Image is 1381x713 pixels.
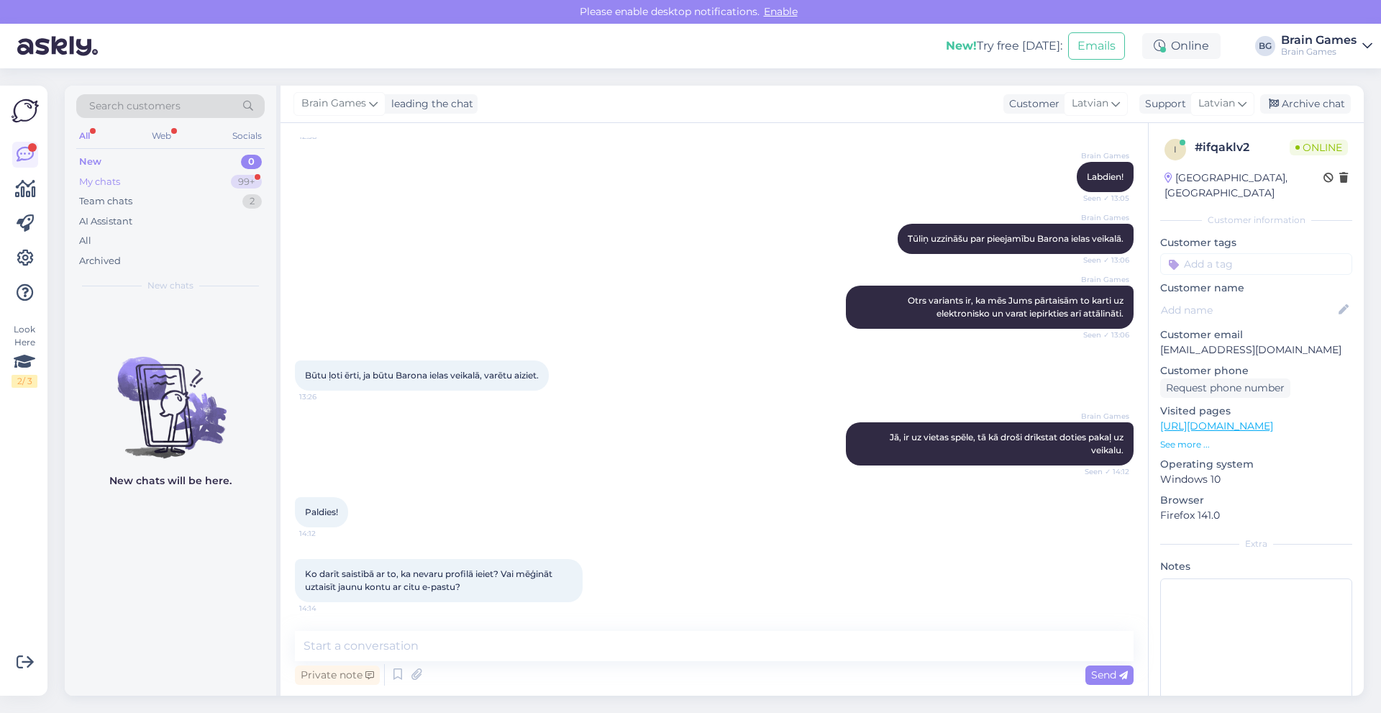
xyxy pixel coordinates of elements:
b: New! [946,39,977,53]
div: 99+ [231,175,262,189]
div: Archived [79,254,121,268]
span: Seen ✓ 13:05 [1075,193,1129,204]
p: Firefox 141.0 [1160,508,1352,523]
p: Customer phone [1160,363,1352,378]
div: Look Here [12,323,37,388]
span: Brain Games [1075,274,1129,285]
div: Online [1142,33,1221,59]
div: Web [149,127,174,145]
span: Latvian [1198,96,1235,112]
div: All [76,127,93,145]
a: Brain GamesBrain Games [1281,35,1372,58]
div: Request phone number [1160,378,1290,398]
div: Extra [1160,537,1352,550]
span: Search customers [89,99,181,114]
span: i [1174,144,1177,155]
div: My chats [79,175,120,189]
div: Private note [295,666,380,685]
div: Support [1139,96,1186,112]
div: Brain Games [1281,46,1357,58]
p: [EMAIL_ADDRESS][DOMAIN_NAME] [1160,342,1352,358]
span: 14:14 [299,603,353,614]
span: Būtu ļoti ērti, ja būtu Barona ielas veikalā, varētu aiziet. [305,370,539,381]
span: Seen ✓ 13:06 [1075,330,1129,340]
span: 14:12 [299,528,353,539]
img: Askly Logo [12,97,39,124]
div: BG [1255,36,1275,56]
div: leading the chat [386,96,473,112]
img: No chats [65,331,276,460]
div: Team chats [79,194,132,209]
div: Brain Games [1281,35,1357,46]
p: Windows 10 [1160,472,1352,487]
div: Socials [229,127,265,145]
p: Browser [1160,493,1352,508]
div: 2 / 3 [12,375,37,388]
span: Tūliņ uzzināšu par pieejamību Barona ielas veikalā. [908,233,1124,244]
span: Paldies! [305,507,338,517]
div: 0 [241,155,262,169]
span: Ko darīt saistībā ar to, ka nevaru profilā ieiet? Vai mēģināt uztaisīt jaunu kontu ar citu e-pastu? [305,568,555,592]
span: Seen ✓ 13:06 [1075,255,1129,265]
div: 2 [242,194,262,209]
span: Send [1091,668,1128,681]
button: Emails [1068,32,1125,60]
span: Enable [760,5,802,18]
p: Operating system [1160,457,1352,472]
p: Customer tags [1160,235,1352,250]
span: 13:26 [299,391,353,402]
div: AI Assistant [79,214,132,229]
input: Add a tag [1160,253,1352,275]
div: # ifqaklv2 [1195,139,1290,156]
span: Brain Games [301,96,366,112]
span: Latvian [1072,96,1108,112]
span: Jā, ir uz vietas spēle, tā kā droši drīkstat doties pakaļ uz veikalu. [890,432,1126,455]
span: Otrs variants ir, ka mēs Jums pārtaisām to karti uz elektronisko un varat iepirkties arī attālināti. [908,295,1126,319]
div: Try free [DATE]: [946,37,1062,55]
span: Seen ✓ 14:12 [1075,466,1129,477]
div: [GEOGRAPHIC_DATA], [GEOGRAPHIC_DATA] [1164,171,1323,201]
div: Archive chat [1260,94,1351,114]
p: Customer email [1160,327,1352,342]
span: Online [1290,140,1348,155]
div: Customer [1003,96,1059,112]
div: New [79,155,101,169]
a: [URL][DOMAIN_NAME] [1160,419,1273,432]
input: Add name [1161,302,1336,318]
p: New chats will be here. [109,473,232,489]
span: New chats [147,279,193,292]
p: Notes [1160,559,1352,574]
span: Brain Games [1075,150,1129,161]
p: Customer name [1160,281,1352,296]
p: Visited pages [1160,404,1352,419]
span: Labdien! [1087,171,1124,182]
span: Brain Games [1075,212,1129,223]
div: All [79,234,91,248]
div: Customer information [1160,214,1352,227]
span: Brain Games [1075,411,1129,422]
p: See more ... [1160,438,1352,451]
